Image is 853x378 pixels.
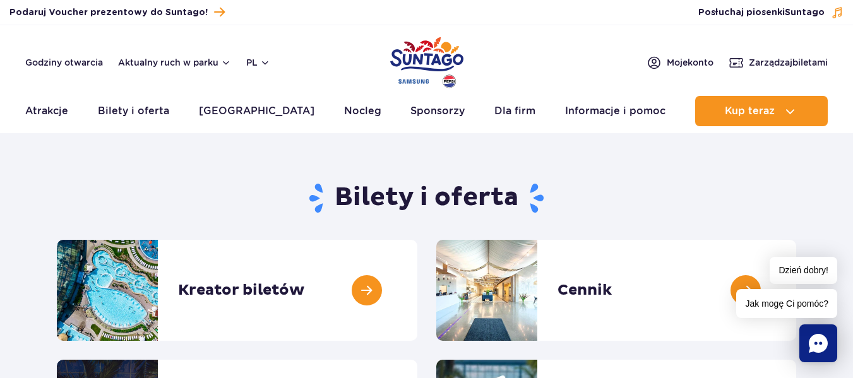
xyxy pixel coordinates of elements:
span: Kup teraz [725,105,775,117]
span: Moje konto [667,56,713,69]
h1: Bilety i oferta [57,182,796,215]
a: Podaruj Voucher prezentowy do Suntago! [9,4,225,21]
button: Kup teraz [695,96,828,126]
span: Zarządzaj biletami [749,56,828,69]
a: Zarządzajbiletami [729,55,828,70]
a: Mojekonto [647,55,713,70]
div: Chat [799,324,837,362]
span: Posłuchaj piosenki [698,6,825,19]
a: Atrakcje [25,96,68,126]
a: Godziny otwarcia [25,56,103,69]
span: Suntago [785,8,825,17]
a: Nocleg [344,96,381,126]
button: Aktualny ruch w parku [118,57,231,68]
a: [GEOGRAPHIC_DATA] [199,96,314,126]
a: Informacje i pomoc [565,96,665,126]
a: Dla firm [494,96,535,126]
span: Dzień dobry! [770,257,837,284]
a: Sponsorzy [410,96,465,126]
a: Park of Poland [390,32,463,90]
a: Bilety i oferta [98,96,169,126]
span: Podaruj Voucher prezentowy do Suntago! [9,6,208,19]
span: Jak mogę Ci pomóc? [736,289,837,318]
button: Posłuchaj piosenkiSuntago [698,6,844,19]
button: pl [246,56,270,69]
